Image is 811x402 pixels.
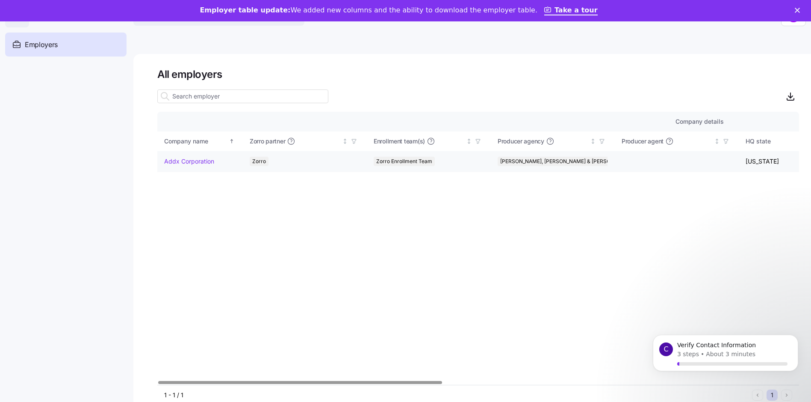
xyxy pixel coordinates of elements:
[795,8,803,13] div: Close
[640,325,811,398] iframe: Intercom notifications message
[367,131,491,151] th: Enrollment team(s)Not sorted
[157,68,799,81] h1: All employers
[157,89,328,103] input: Search employer
[500,157,633,166] span: [PERSON_NAME], [PERSON_NAME] & [PERSON_NAME]
[157,131,243,151] th: Company nameSorted ascending
[252,157,266,166] span: Zorro
[5,33,127,57] a: Employers
[200,6,537,15] div: We added new columns and the ability to download the employer table.
[374,137,425,146] span: Enrollment team(s)
[25,39,58,50] span: Employers
[200,6,290,14] b: Employer table update:
[466,138,472,144] div: Not sorted
[491,131,615,151] th: Producer agencyNot sorted
[342,138,348,144] div: Not sorted
[243,131,367,151] th: Zorro partnerNot sorted
[714,138,720,144] div: Not sorted
[164,137,227,146] div: Company name
[250,137,285,146] span: Zorro partner
[164,391,749,399] div: 1 - 1 / 1
[544,6,598,15] a: Take a tour
[590,138,596,144] div: Not sorted
[376,157,432,166] span: Zorro Enrollment Team
[164,157,214,166] a: Addx Corporation
[615,131,739,151] th: Producer agentNot sorted
[622,137,664,146] span: Producer agent
[229,138,235,144] div: Sorted ascending
[498,137,544,146] span: Producer agency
